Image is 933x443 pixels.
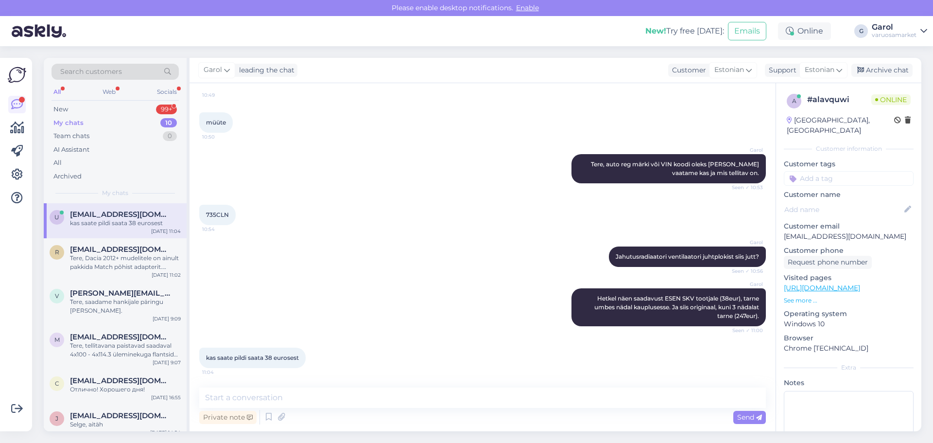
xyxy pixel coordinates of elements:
span: V [55,292,59,300]
div: Private note [199,411,257,424]
span: Enable [513,3,542,12]
span: 735CLN [206,211,229,218]
p: Browser [784,333,914,343]
div: kas saate pildi saata 38 eurosest [70,219,181,228]
span: Online [871,94,911,105]
span: Send [737,413,762,422]
div: [DATE] 11:04 [151,228,181,235]
span: Search customers [60,67,122,77]
span: janeniklus13@gmail.com [70,411,171,420]
span: Seen ✓ 10:53 [726,184,763,191]
span: r [55,248,59,256]
div: Support [765,65,796,75]
span: Tere, auto reg märki või VIN koodi oleks [PERSON_NAME] vaatame kas ja mis tellitav on. [591,160,760,177]
span: uudeltpeep@gmail.com [70,210,171,219]
div: 10 [160,118,177,128]
p: See more ... [784,296,914,305]
div: New [53,105,68,114]
div: Отлично! Хорошего дня! [70,385,181,394]
span: a [792,97,796,105]
p: Customer email [784,221,914,231]
div: Garol [872,23,916,31]
span: Garol [726,239,763,246]
span: martensink@gmail.com [70,333,171,341]
div: [DATE] 9:09 [153,315,181,322]
div: [DATE] 14:54 [150,429,181,436]
div: Extra [784,363,914,372]
img: Askly Logo [8,66,26,84]
a: Garolvaruosamarket [872,23,927,39]
p: [EMAIL_ADDRESS][DOMAIN_NAME] [784,231,914,242]
span: 10:49 [202,91,239,99]
div: [DATE] 9:07 [153,359,181,366]
div: 99+ [156,105,177,114]
span: Garol [204,65,222,75]
span: m [54,336,60,343]
p: Customer tags [784,159,914,169]
span: Vallo.nolvak1983@gmail.com [70,289,171,298]
span: 10:50 [202,133,239,141]
span: Hetkel näen saadavust ESEN SKV tootjale (38eur), tarne umbes nädal kauplusesse. Ja siis originaal... [594,295,760,319]
div: Socials [155,86,179,98]
span: My chats [102,189,128,197]
div: Customer [668,65,706,75]
div: Web [101,86,118,98]
div: Team chats [53,131,89,141]
div: My chats [53,118,84,128]
span: Estonian [805,65,834,75]
div: Try free [DATE]: [645,25,724,37]
button: Emails [728,22,766,40]
div: All [52,86,63,98]
p: Chrome [TECHNICAL_ID] [784,343,914,354]
span: j [55,415,58,422]
input: Add a tag [784,171,914,186]
div: AI Assistant [53,145,89,155]
div: [GEOGRAPHIC_DATA], [GEOGRAPHIC_DATA] [787,115,894,136]
span: Ckakuntanya@gmail.com [70,376,171,385]
div: Archive chat [851,64,913,77]
a: [URL][DOMAIN_NAME] [784,284,860,292]
div: Archived [53,172,82,181]
span: 11:04 [202,369,239,376]
div: Selge, aitäh [70,420,181,429]
span: Garol [726,146,763,154]
span: Seen ✓ 10:56 [726,267,763,275]
div: Customer information [784,144,914,153]
span: Garol [726,281,763,288]
p: Notes [784,378,914,388]
input: Add name [784,204,902,215]
div: 0 [163,131,177,141]
b: New! [645,26,666,35]
div: Tere, Dacia 2012+ mudelitele on ainult pakkida Match põhist adapterit. Ühildub siis Match seadmet... [70,254,181,271]
span: u [54,213,59,221]
div: # alavquwi [807,94,871,106]
p: Operating system [784,309,914,319]
span: 10:54 [202,226,239,233]
span: müüte [206,119,226,126]
div: Request phone number [784,256,872,269]
div: Online [778,22,831,40]
div: [DATE] 11:02 [152,271,181,279]
span: Seen ✓ 11:00 [726,327,763,334]
span: Estonian [714,65,744,75]
div: [DATE] 16:55 [151,394,181,401]
div: leading the chat [235,65,294,75]
p: Windows 10 [784,319,914,329]
p: Visited pages [784,273,914,283]
span: kas saate pildi saata 38 eurosest [206,354,299,361]
div: Tere, tellitavana paistavad saadaval 4x100 - 4x114.3 üleminekuga flantsid hetkel ainult. [70,341,181,359]
span: ruve@live.com [70,245,171,254]
div: Tere, saadame hankijale päringu [PERSON_NAME]. [70,298,181,315]
p: Customer name [784,190,914,200]
div: varuosamarket [872,31,916,39]
span: C [55,380,59,387]
p: Customer phone [784,246,914,256]
span: Jahutusradiaatori ventilaatori juhtplokist siis jutt? [616,253,759,260]
div: All [53,158,62,168]
div: G [854,24,868,38]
